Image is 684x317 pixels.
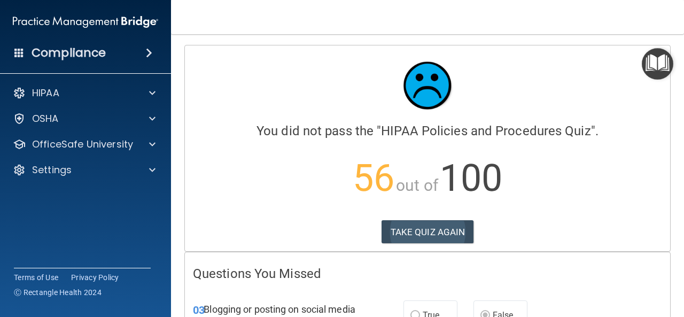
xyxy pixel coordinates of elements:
[13,11,158,33] img: PMB logo
[396,176,438,195] span: out of
[193,267,662,281] h4: Questions You Missed
[32,112,59,125] p: OSHA
[642,48,673,80] button: Open Resource Center
[193,124,662,138] h4: You did not pass the " ".
[13,87,156,99] a: HIPAA
[631,243,671,284] iframe: Drift Widget Chat Controller
[71,272,119,283] a: Privacy Policy
[382,220,474,244] button: TAKE QUIZ AGAIN
[193,304,205,316] span: 03
[32,138,133,151] p: OfficeSafe University
[32,87,59,99] p: HIPAA
[13,112,156,125] a: OSHA
[13,138,156,151] a: OfficeSafe University
[381,123,590,138] span: HIPAA Policies and Procedures Quiz
[32,45,106,60] h4: Compliance
[353,156,394,200] span: 56
[14,287,102,298] span: Ⓒ Rectangle Health 2024
[13,164,156,176] a: Settings
[32,164,72,176] p: Settings
[395,53,460,118] img: sad_face.ecc698e2.jpg
[14,272,58,283] a: Terms of Use
[440,156,502,200] span: 100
